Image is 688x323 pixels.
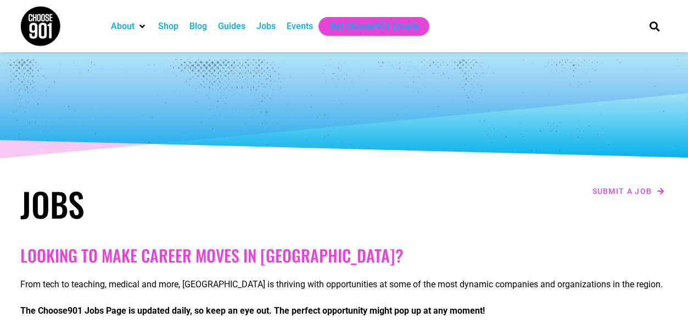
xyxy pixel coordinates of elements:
[20,305,485,316] strong: The Choose901 Jobs Page is updated daily, so keep an eye out. The perfect opportunity might pop u...
[189,20,207,33] a: Blog
[20,278,668,291] p: From tech to teaching, medical and more, [GEOGRAPHIC_DATA] is thriving with opportunities at some...
[256,20,276,33] a: Jobs
[287,20,313,33] a: Events
[111,20,135,33] a: About
[20,246,668,265] h2: Looking to make career moves in [GEOGRAPHIC_DATA]?
[645,17,663,35] div: Search
[105,17,630,36] nav: Main nav
[589,184,668,198] a: Submit a job
[218,20,245,33] a: Guides
[105,17,153,36] div: About
[592,187,652,195] span: Submit a job
[329,20,418,33] a: Get Choose901 Emails
[158,20,178,33] a: Shop
[20,184,339,224] h1: Jobs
